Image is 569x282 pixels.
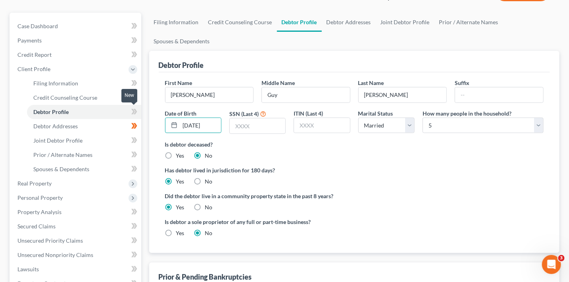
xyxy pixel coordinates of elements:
a: Filing Information [27,76,141,91]
a: Unsecured Nonpriority Claims [11,248,141,262]
a: Secured Claims [11,219,141,234]
span: Credit Report [17,51,52,58]
input: -- [165,87,254,102]
label: Last Name [358,79,384,87]
label: Is debtor deceased? [165,140,544,149]
input: MM/DD/YYYY [180,118,221,133]
label: Marital Status [358,109,393,118]
a: Debtor Profile [27,105,141,119]
a: Prior / Alternate Names [27,148,141,162]
span: Client Profile [17,66,50,72]
label: Did the debtor live in a community property state in the past 8 years? [165,192,544,200]
a: Credit Counseling Course [27,91,141,105]
a: Credit Report [11,48,141,62]
label: Yes [176,152,185,160]
a: Debtor Profile [277,13,322,32]
label: How many people in the household? [423,109,511,118]
label: ITIN (Last 4) [294,109,323,118]
label: First Name [165,79,192,87]
span: Debtor Addresses [33,123,78,129]
span: Filing Information [33,80,78,87]
label: No [205,229,213,237]
span: Lawsuits [17,266,39,272]
input: -- [455,87,543,102]
a: Debtor Addresses [322,13,376,32]
span: Joint Debtor Profile [33,137,83,144]
a: Joint Debtor Profile [27,133,141,148]
a: Case Dashboard [11,19,141,33]
a: Filing Information [149,13,204,32]
span: Real Property [17,180,52,187]
a: Payments [11,33,141,48]
label: Is debtor a sole proprietor of any full or part-time business? [165,218,350,226]
label: Middle Name [261,79,295,87]
input: XXXX [294,118,350,133]
label: Suffix [455,79,469,87]
label: SSN (Last 4) [229,110,259,118]
label: Has debtor lived in jurisdiction for 180 days? [165,166,544,174]
label: Yes [176,229,185,237]
span: Property Analysis [17,209,62,215]
input: XXXX [230,118,285,133]
div: Prior & Pending Bankruptcies [159,272,252,282]
span: Prior / Alternate Names [33,151,92,158]
label: Date of Birth [165,109,197,118]
span: 3 [558,255,565,261]
a: Lawsuits [11,262,141,276]
label: No [205,152,213,160]
a: Spouses & Dependents [27,162,141,176]
span: Unsecured Priority Claims [17,237,83,244]
label: Yes [176,203,185,211]
div: New [121,89,137,102]
input: -- [359,87,447,102]
span: Secured Claims [17,223,56,230]
a: Property Analysis [11,205,141,219]
span: Unsecured Nonpriority Claims [17,251,93,258]
span: Personal Property [17,194,63,201]
span: Debtor Profile [33,108,69,115]
iframe: Intercom live chat [542,255,561,274]
span: Payments [17,37,42,44]
label: No [205,178,213,185]
a: Debtor Addresses [27,119,141,133]
span: Case Dashboard [17,23,58,29]
a: Prior / Alternate Names [434,13,503,32]
a: Joint Debtor Profile [376,13,434,32]
label: No [205,203,213,211]
div: Debtor Profile [159,60,204,70]
span: Credit Counseling Course [33,94,97,101]
label: Yes [176,178,185,185]
a: Credit Counseling Course [204,13,277,32]
a: Spouses & Dependents [149,32,215,51]
input: M.I [262,87,350,102]
span: Spouses & Dependents [33,166,89,172]
a: Unsecured Priority Claims [11,234,141,248]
